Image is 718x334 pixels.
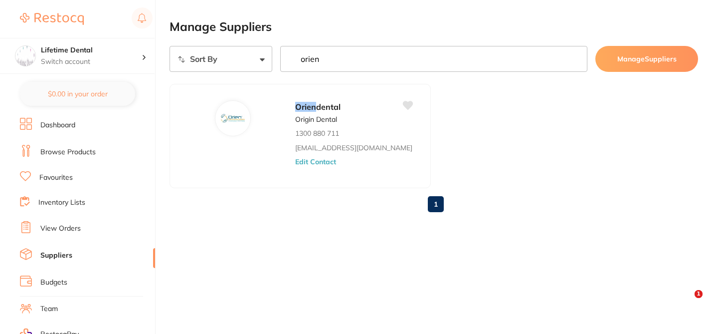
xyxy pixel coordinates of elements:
a: Team [40,304,58,314]
input: Search Suppliers [280,46,588,72]
span: dental [316,102,341,112]
img: Orien dental [221,106,245,130]
p: Origin Dental [295,115,337,123]
a: Dashboard [40,120,75,130]
a: Browse Products [40,147,96,157]
span: 1 [695,290,703,298]
button: ManageSuppliers [595,46,698,72]
h2: Manage Suppliers [170,20,698,34]
a: Favourites [39,173,73,183]
a: View Orders [40,224,81,234]
a: Budgets [40,278,67,288]
iframe: Intercom live chat [674,290,698,314]
img: Restocq Logo [20,13,84,25]
em: Orien [295,102,316,112]
a: Restocq Logo [20,7,84,30]
button: $0.00 in your order [20,82,135,106]
a: [EMAIL_ADDRESS][DOMAIN_NAME] [295,144,412,152]
h4: Lifetime Dental [41,45,142,55]
img: Lifetime Dental [15,46,35,66]
button: Edit Contact [295,158,336,166]
p: 1300 880 711 [295,129,339,137]
a: 1 [428,194,444,214]
a: Suppliers [40,251,72,261]
a: Inventory Lists [38,198,85,208]
p: Switch account [41,57,142,67]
